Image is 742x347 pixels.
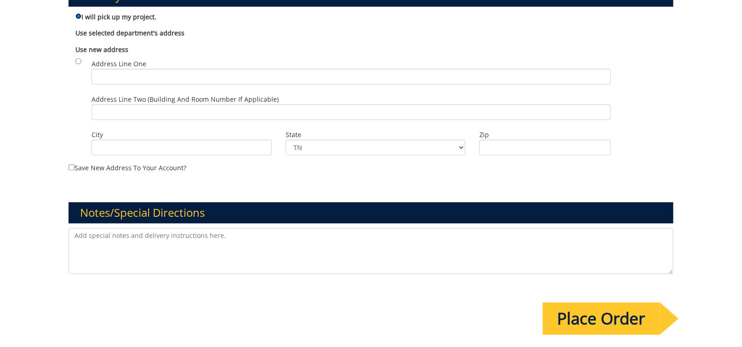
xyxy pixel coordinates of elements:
[92,69,611,85] input: Address Line One
[479,140,611,156] input: Zip
[92,95,611,120] label: Address Line Two (Building and Room Number if applicable)
[75,13,81,19] input: I will pick up my project.
[92,104,611,120] input: Address Line Two (Building and Room Number if applicable)
[69,202,673,224] h3: Notes/Special Directions
[479,131,611,140] label: Zip
[75,12,156,22] label: I will pick up my project.
[92,60,611,85] label: Address Line One
[75,29,184,37] b: Use selected department's address
[69,165,75,171] input: Save new address to your account?
[286,131,466,140] label: State
[92,131,271,140] label: City
[543,303,660,335] input: Place Order
[75,45,128,54] b: Use new address
[92,140,271,156] input: City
